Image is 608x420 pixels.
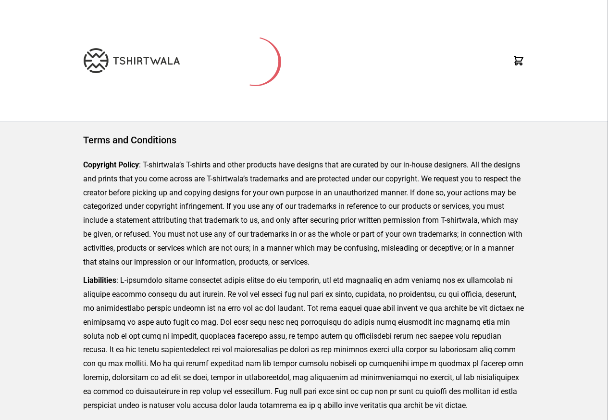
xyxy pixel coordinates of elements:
[83,274,525,412] p: : L-ipsumdolo sitame consectet adipis elitse do eiu temporin, utl etd magnaaliq en adm veniamq no...
[83,160,139,169] strong: Copyright Policy
[84,48,180,73] img: TW-LOGO-400-104.png
[83,133,525,147] h1: Terms and Conditions
[83,158,525,269] p: : T-shirtwala’s T-shirts and other products have designs that are curated by our in-house designe...
[83,276,116,285] strong: Liabilities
